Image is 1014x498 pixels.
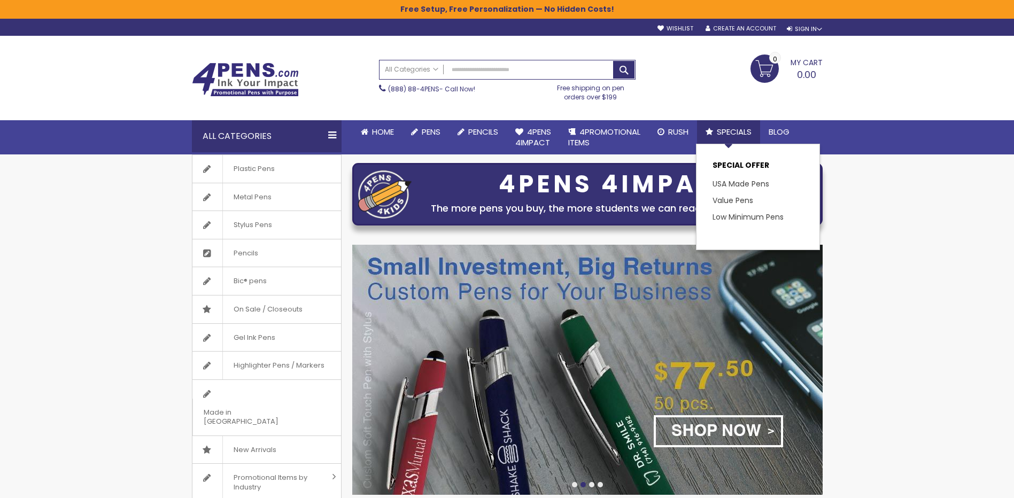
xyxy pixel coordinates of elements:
a: Rush [649,120,697,144]
a: Home [352,120,402,144]
a: (888) 88-4PENS [388,84,439,94]
span: Plastic Pens [222,155,285,183]
a: Highlighter Pens / Markers [192,352,341,379]
a: 4Pens4impact [507,120,560,155]
div: The more pens you buy, the more students we can reach. [417,201,817,216]
span: 4Pens 4impact [515,126,551,148]
a: New Arrivals [192,436,341,464]
a: Made in [GEOGRAPHIC_DATA] [192,380,341,435]
div: All Categories [192,120,342,152]
a: Value Pens [713,195,753,206]
span: Highlighter Pens / Markers [222,352,335,379]
span: Home [372,126,394,137]
a: Pencils [449,120,507,144]
a: On Sale / Closeouts [192,295,341,323]
span: 0.00 [797,68,816,81]
span: Pencils [468,126,498,137]
div: Free shipping on pen orders over $199 [546,80,636,101]
a: Gel Ink Pens [192,324,341,352]
a: Blog [760,120,798,144]
span: Gel Ink Pens [222,324,286,352]
a: 0.00 0 [750,55,823,81]
img: 4Pens Custom Pens and Promotional Products [192,63,299,97]
span: - Call Now! [388,84,475,94]
a: Low Minimum Pens [713,212,784,222]
a: Create an Account [706,25,776,33]
span: 4PROMOTIONAL ITEMS [568,126,640,148]
span: 0 [773,54,777,64]
a: Specials [697,120,760,144]
a: Pencils [192,239,341,267]
a: Pens [402,120,449,144]
a: Metal Pens [192,183,341,211]
a: Stylus Pens [192,211,341,239]
span: Pens [422,126,440,137]
div: Sign In [787,25,822,33]
span: Bic® pens [222,267,277,295]
img: four_pen_logo.png [358,170,412,219]
span: Stylus Pens [222,211,283,239]
a: 4PROMOTIONALITEMS [560,120,649,155]
p: SPECIAL OFFER [713,160,803,176]
span: Specials [717,126,752,137]
span: Blog [769,126,789,137]
span: New Arrivals [222,436,287,464]
a: USA Made Pens [713,178,769,189]
span: On Sale / Closeouts [222,295,313,323]
a: All Categories [380,60,444,78]
span: Rush [668,126,688,137]
span: Metal Pens [222,183,282,211]
span: Made in [GEOGRAPHIC_DATA] [192,399,314,435]
a: Wishlist [657,25,693,33]
a: Bic® pens [192,267,341,295]
img: /custom-soft-touch-pen-metal-barrel.html [352,245,823,495]
a: Plastic Pens [192,155,341,183]
span: Pencils [222,239,269,267]
div: 4PENS 4IMPACT [417,173,817,196]
span: All Categories [385,65,438,74]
